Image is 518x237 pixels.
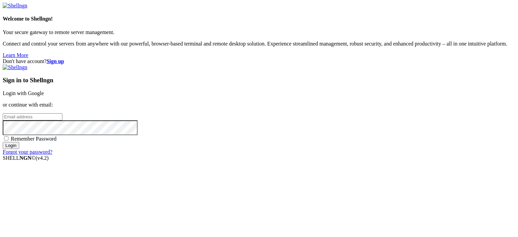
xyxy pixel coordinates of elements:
h4: Welcome to Shellngn! [3,16,515,22]
span: Remember Password [11,136,57,142]
p: Connect and control your servers from anywhere with our powerful, browser-based terminal and remo... [3,41,515,47]
h3: Sign in to Shellngn [3,77,515,84]
input: Email address [3,113,62,120]
span: 4.2.0 [36,155,49,161]
b: NGN [20,155,32,161]
img: Shellngn [3,3,27,9]
a: Sign up [47,58,64,64]
input: Login [3,142,19,149]
p: or continue with email: [3,102,515,108]
img: Shellngn [3,64,27,70]
a: Login with Google [3,90,44,96]
a: Forgot your password? [3,149,52,155]
span: SHELL © [3,155,49,161]
input: Remember Password [4,136,8,141]
div: Don't have account? [3,58,515,64]
p: Your secure gateway to remote server management. [3,29,515,35]
a: Learn More [3,52,28,58]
